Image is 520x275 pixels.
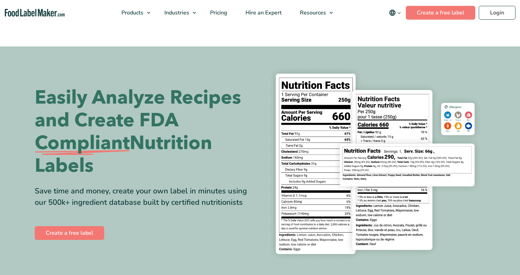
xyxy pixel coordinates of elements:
span: Resources [298,9,327,17]
h1: Easily Analyze Recipes and Create FDA Nutrition Labels [35,86,255,177]
span: Products [119,9,144,17]
a: Create a free label [406,6,475,20]
div: Save time and money, create your own label in minutes using our 500k+ ingredient database built b... [35,186,255,208]
span: Pricing [208,9,228,17]
a: Login [479,6,516,20]
span: Hire an Expert [243,9,282,17]
span: Compliant [35,132,130,155]
a: Create a free label [35,226,104,240]
span: Industries [162,9,190,17]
